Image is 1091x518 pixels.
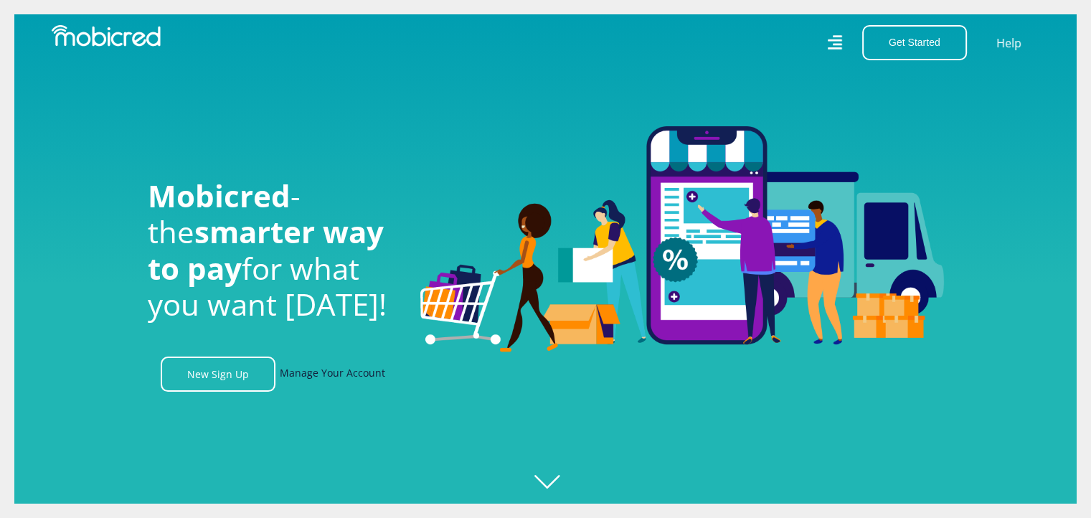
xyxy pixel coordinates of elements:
[148,175,291,216] span: Mobicred
[280,357,385,392] a: Manage Your Account
[420,126,944,353] img: Welcome to Mobicred
[161,357,275,392] a: New Sign Up
[148,178,399,323] h1: - the for what you want [DATE]!
[996,34,1022,52] a: Help
[52,25,161,47] img: Mobicred
[862,25,967,60] button: Get Started
[148,211,384,288] span: smarter way to pay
